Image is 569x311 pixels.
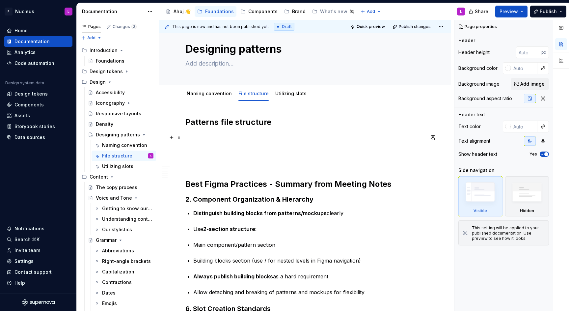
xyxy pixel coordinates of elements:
a: Utilizing slots [275,91,307,96]
strong: 2-section structure [203,226,255,232]
div: File structure [236,86,271,100]
div: Brand [292,8,306,15]
p: as a hard requirement [193,272,424,280]
a: Capitalization [92,267,156,277]
div: Design [90,79,106,85]
div: Right-angle brackets [102,258,151,265]
div: Components [248,8,278,15]
div: Documentation [82,8,144,15]
div: Nucleus [15,8,34,15]
div: Design tokens [14,91,48,97]
div: Invite team [14,247,40,254]
a: Designing patterns [85,129,156,140]
a: Code automation [4,58,72,69]
button: Notifications [4,223,72,234]
a: Assets [4,110,72,121]
div: Side navigation [458,167,495,174]
div: Header height [458,49,490,56]
a: Abbreviations [92,245,156,256]
div: Content [90,174,108,180]
div: Documentation [14,38,50,45]
div: Density [96,121,113,127]
div: Capitalization [102,269,134,275]
div: Foundations [96,58,124,64]
a: Getting to know our voice [92,203,156,214]
button: Publish changes [391,22,434,31]
p: Building blocks section (use / for nested levels in Figma navigation) [193,257,424,265]
button: Publish [530,6,566,17]
span: This page is new and has not been published yet. [172,24,269,29]
a: Analytics [4,47,72,58]
textarea: Designing patterns [184,41,423,57]
a: Dates [92,288,156,298]
input: Auto [511,62,537,74]
a: Understanding context [92,214,156,224]
a: Foundations [85,56,156,66]
div: Our stylistics [102,226,132,233]
a: Naming convention [187,91,232,96]
div: Visible [458,176,502,216]
div: Assets [14,112,30,119]
strong: Always publish building blocks [193,273,273,280]
a: Data sources [4,132,72,143]
button: Preview [495,6,528,17]
a: Naming convention [92,140,156,151]
a: Density [85,119,156,129]
button: PNucleusL [1,4,75,18]
a: Documentation [4,36,72,47]
div: Naming convention [102,142,147,149]
a: Foundations [195,6,236,17]
span: Quick preview [357,24,385,29]
div: Content [79,172,156,182]
div: Search ⌘K [14,236,40,243]
button: Add [359,7,383,16]
div: Design system data [5,80,44,86]
button: Add [79,33,104,42]
div: L [150,153,151,159]
div: Home [14,27,28,34]
a: Iconography [85,98,156,108]
div: Responsive layouts [96,110,141,117]
span: Preview [500,8,518,15]
div: Voice and Tone [96,195,132,201]
div: Grammar [96,237,117,243]
div: L [460,9,462,14]
div: Data sources [14,134,45,141]
div: Accessibility [96,89,125,96]
div: Settings [14,258,34,265]
div: Background aspect ratio [458,95,512,102]
div: This setting will be applied to your published documentation. Use preview to see how it looks. [472,225,545,241]
a: Settings [4,256,72,267]
div: Changes [113,24,137,29]
div: Visible [474,208,487,213]
div: Introduction [79,45,156,56]
div: Contact support [14,269,52,275]
div: Design tokens [90,68,123,75]
span: Publish [540,8,557,15]
input: Auto [516,46,541,58]
span: Publish changes [399,24,431,29]
div: Storybook stories [14,123,55,130]
div: Header [458,37,475,44]
div: Utilizing slots [102,163,133,170]
div: Dates [102,290,116,296]
div: Abbreviations [102,247,134,254]
a: Components [4,99,72,110]
a: Responsive layouts [85,108,156,119]
p: Use : [193,225,424,233]
span: Share [475,8,488,15]
a: Utilizing slots [92,161,156,172]
span: Add [367,9,375,14]
span: Add [87,35,95,41]
button: Quick preview [348,22,388,31]
svg: Supernova Logo [22,299,55,306]
div: Hidden [520,208,534,213]
div: Contractions [102,279,132,286]
div: The copy process [96,184,137,191]
a: Components [238,6,280,17]
a: Accessibility [85,87,156,98]
span: Add image [520,81,545,87]
a: The copy process [85,182,156,193]
a: Contractions [92,277,156,288]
